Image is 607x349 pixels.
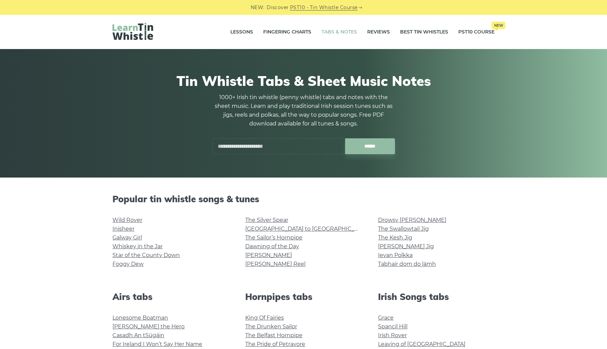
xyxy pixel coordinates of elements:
[321,24,357,41] a: Tabs & Notes
[112,234,142,241] a: Galway Girl
[112,217,142,223] a: Wild Rover
[112,252,180,258] a: Star of the County Down
[212,93,395,128] p: 1000+ Irish tin whistle (penny whistle) tabs and notes with the sheet music. Learn and play tradi...
[378,341,465,347] a: Leaving of [GEOGRAPHIC_DATA]
[112,323,185,330] a: [PERSON_NAME] the Hero
[378,323,407,330] a: Spancil Hill
[378,292,495,302] h2: Irish Songs tabs
[112,261,144,267] a: Foggy Dew
[378,234,412,241] a: The Kesh Jig
[245,315,284,321] a: King Of Fairies
[230,24,253,41] a: Lessons
[245,292,362,302] h2: Hornpipes tabs
[245,332,302,339] a: The Belfast Hornpipe
[245,252,292,258] a: [PERSON_NAME]
[245,226,370,232] a: [GEOGRAPHIC_DATA] to [GEOGRAPHIC_DATA]
[378,332,407,339] a: Irish Rover
[112,23,153,40] img: LearnTinWhistle.com
[112,292,229,302] h2: Airs tabs
[245,234,302,241] a: The Sailor’s Hornpipe
[245,341,305,347] a: The Pride of Petravore
[378,261,436,267] a: Tabhair dom do lámh
[378,252,413,258] a: Ievan Polkka
[112,243,163,250] a: Whiskey in the Jar
[263,24,311,41] a: Fingering Charts
[245,323,297,330] a: The Drunken Sailor
[400,24,448,41] a: Best Tin Whistles
[112,73,495,89] h1: Tin Whistle Tabs & Sheet Music Notes
[378,217,446,223] a: Drowsy [PERSON_NAME]
[491,22,505,29] span: New
[378,243,434,250] a: [PERSON_NAME] Jig
[367,24,390,41] a: Reviews
[245,243,299,250] a: Dawning of the Day
[112,332,164,339] a: Casadh An tSúgáin
[245,217,288,223] a: The Silver Spear
[378,315,394,321] a: Grace
[112,226,134,232] a: Inisheer
[245,261,306,267] a: [PERSON_NAME] Reel
[112,341,202,347] a: For Ireland I Won’t Say Her Name
[458,24,495,41] a: PST10 CourseNew
[112,315,168,321] a: Lonesome Boatman
[378,226,429,232] a: The Swallowtail Jig
[112,194,495,204] h2: Popular tin whistle songs & tunes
